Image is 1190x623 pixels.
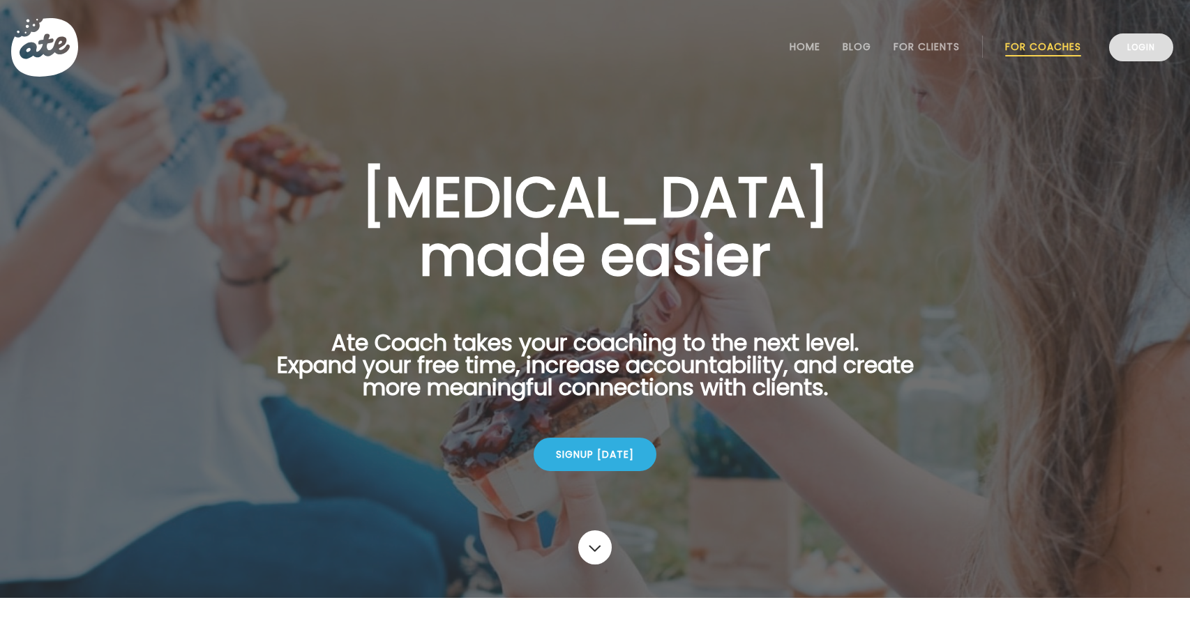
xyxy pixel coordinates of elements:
[843,41,871,52] a: Blog
[790,41,820,52] a: Home
[1109,33,1173,61] a: Login
[534,438,656,471] div: Signup [DATE]
[255,332,935,415] p: Ate Coach takes your coaching to the next level. Expand your free time, increase accountability, ...
[1005,41,1081,52] a: For Coaches
[894,41,960,52] a: For Clients
[255,168,935,285] h1: [MEDICAL_DATA] made easier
